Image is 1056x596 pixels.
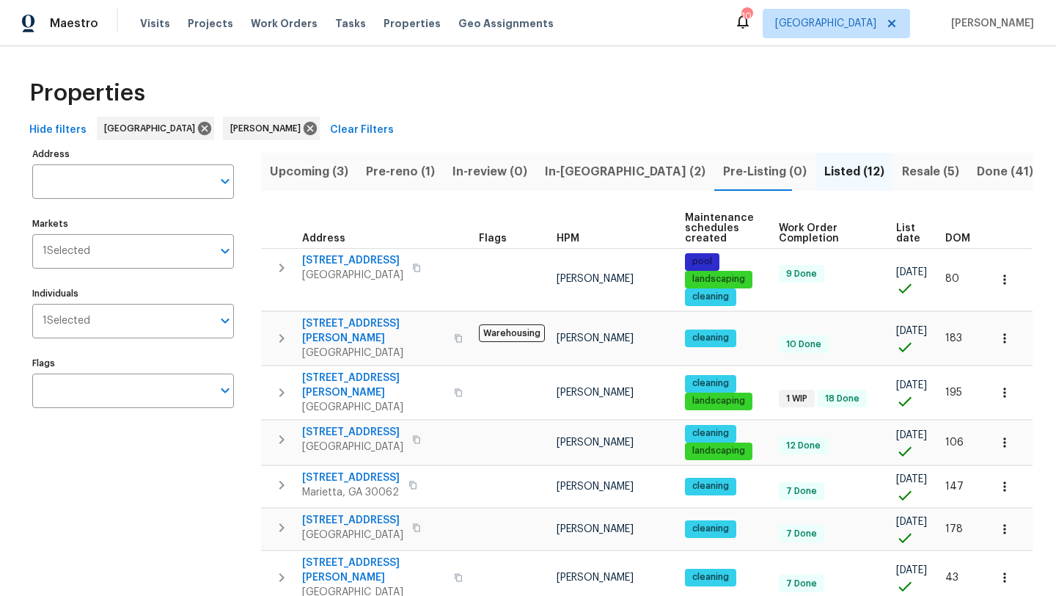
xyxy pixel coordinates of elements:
span: 43 [945,573,958,583]
span: cleaning [686,427,735,440]
span: 18 Done [819,393,865,405]
span: 7 Done [780,485,823,498]
span: Listed (12) [824,161,884,182]
span: Properties [29,86,145,101]
span: Geo Assignments [458,16,554,31]
span: Upcoming (3) [270,161,348,182]
span: [DATE] [896,326,927,336]
span: Address [302,233,345,244]
span: [PERSON_NAME] [557,333,634,344]
span: 7 Done [780,528,823,540]
span: In-review (0) [452,161,527,182]
span: 12 Done [780,440,826,452]
span: cleaning [686,332,735,344]
span: Maintenance schedules created [685,213,754,244]
span: [PERSON_NAME] [557,573,634,583]
span: 1 Selected [43,315,90,327]
button: Hide filters [23,117,92,144]
span: cleaning [686,523,735,535]
span: [GEOGRAPHIC_DATA] [104,121,201,136]
span: Pre-reno (1) [366,161,435,182]
span: [STREET_ADDRESS] [302,470,400,485]
span: Clear Filters [330,121,394,139]
span: Marietta, GA 30062 [302,485,400,500]
span: [GEOGRAPHIC_DATA] [302,346,445,360]
span: [GEOGRAPHIC_DATA] [302,528,403,542]
div: 104 [741,9,752,23]
span: [STREET_ADDRESS][PERSON_NAME] [302,556,445,585]
span: [STREET_ADDRESS] [302,425,403,440]
span: [PERSON_NAME] [945,16,1034,31]
span: landscaping [686,273,751,286]
span: [PERSON_NAME] [557,388,634,398]
span: DOM [945,233,970,244]
span: [STREET_ADDRESS] [302,253,403,268]
span: [DATE] [896,565,927,575]
span: 106 [945,437,964,448]
span: cleaning [686,480,735,493]
div: [PERSON_NAME] [223,117,320,140]
span: 183 [945,333,962,344]
button: Open [215,171,235,192]
span: Projects [188,16,233,31]
span: 1 WIP [780,393,813,405]
span: [DATE] [896,517,927,527]
span: 147 [945,481,964,492]
span: [STREET_ADDRESS][PERSON_NAME] [302,371,445,400]
span: cleaning [686,377,735,390]
span: 195 [945,388,962,398]
button: Clear Filters [324,117,400,144]
label: Address [32,150,234,159]
span: [DATE] [896,267,927,277]
span: [DATE] [896,380,927,390]
span: Warehousing [479,324,545,342]
span: [GEOGRAPHIC_DATA] [302,268,403,283]
span: [PERSON_NAME] [557,481,634,492]
label: Flags [32,359,234,368]
span: [GEOGRAPHIC_DATA] [302,400,445,415]
span: [PERSON_NAME] [230,121,307,136]
span: landscaping [686,445,751,457]
span: 80 [945,274,959,284]
label: Markets [32,219,234,228]
span: Tasks [335,18,366,29]
span: 9 Done [780,268,823,280]
span: 178 [945,524,963,534]
span: Resale (5) [902,161,959,182]
button: Open [215,310,235,331]
span: Maestro [50,16,98,31]
span: Flags [479,233,507,244]
button: Open [215,241,235,261]
span: pool [686,255,718,268]
span: 7 Done [780,578,823,590]
span: cleaning [686,291,735,303]
span: In-[GEOGRAPHIC_DATA] (2) [545,161,705,182]
span: Work Orders [251,16,318,31]
span: Properties [384,16,441,31]
span: Work Order Completion [779,223,871,244]
span: landscaping [686,395,751,407]
span: cleaning [686,571,735,584]
label: Individuals [32,289,234,298]
span: [PERSON_NAME] [557,524,634,534]
span: Done (41) [977,161,1033,182]
span: [PERSON_NAME] [557,437,634,448]
span: [GEOGRAPHIC_DATA] [775,16,876,31]
button: Open [215,380,235,401]
span: [DATE] [896,430,927,440]
span: Hide filters [29,121,87,139]
span: 10 Done [780,338,827,351]
span: [PERSON_NAME] [557,274,634,284]
span: Pre-Listing (0) [723,161,807,182]
span: [STREET_ADDRESS] [302,513,403,528]
span: [DATE] [896,474,927,484]
span: [STREET_ADDRESS][PERSON_NAME] [302,316,445,346]
span: HPM [557,233,579,244]
span: List date [896,223,920,244]
span: Visits [140,16,170,31]
span: 1 Selected [43,245,90,258]
span: [GEOGRAPHIC_DATA] [302,440,403,454]
div: [GEOGRAPHIC_DATA] [97,117,214,140]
